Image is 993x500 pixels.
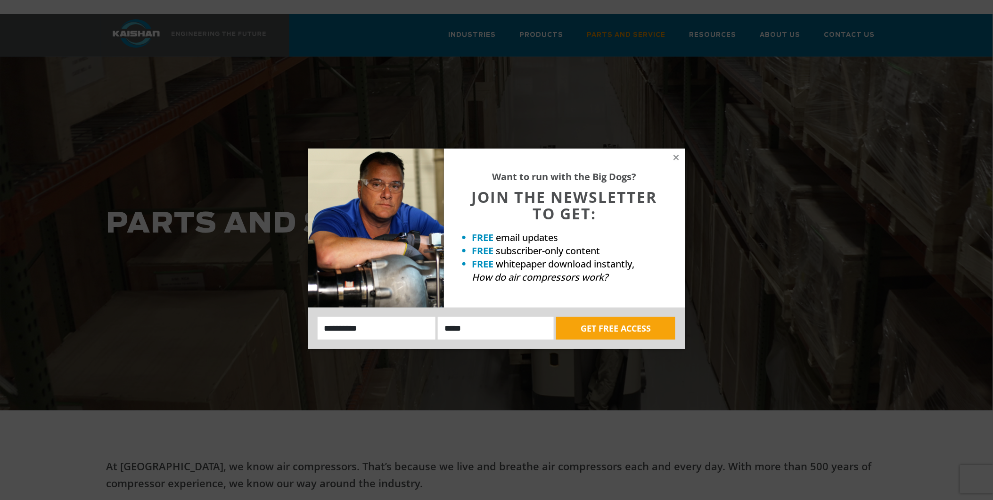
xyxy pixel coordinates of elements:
em: How do air compressors work? [472,271,608,283]
span: JOIN THE NEWSLETTER TO GET: [472,187,657,224]
button: Close [672,153,681,162]
span: email updates [496,231,558,244]
strong: FREE [472,231,494,244]
span: whitepaper download instantly, [496,258,635,270]
strong: Want to run with the Big Dogs? [492,170,637,183]
input: Name: [318,317,436,340]
strong: FREE [472,244,494,257]
strong: FREE [472,258,494,270]
span: subscriber-only content [496,244,600,257]
button: GET FREE ACCESS [556,317,675,340]
input: Email [438,317,554,340]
